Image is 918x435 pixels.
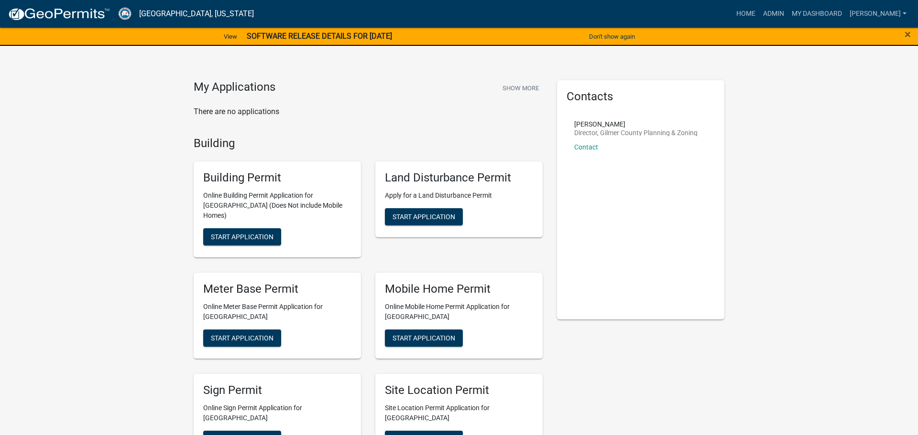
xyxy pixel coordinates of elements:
h4: Building [194,137,543,150]
button: Start Application [385,208,463,225]
span: Start Application [393,213,455,221]
a: Home [732,5,759,23]
span: × [905,28,911,41]
a: [PERSON_NAME] [846,5,910,23]
a: My Dashboard [788,5,846,23]
span: Start Application [393,334,455,341]
a: Admin [759,5,788,23]
p: Online Mobile Home Permit Application for [GEOGRAPHIC_DATA] [385,302,533,322]
a: [GEOGRAPHIC_DATA], [US_STATE] [139,6,254,22]
button: Start Application [203,228,281,245]
h5: Mobile Home Permit [385,282,533,296]
strong: SOFTWARE RELEASE DETAILS FOR [DATE] [247,32,392,41]
p: Apply for a Land Disturbance Permit [385,191,533,201]
p: There are no applications [194,106,543,117]
h5: Land Disturbance Permit [385,171,533,185]
a: View [220,29,241,44]
p: Online Meter Base Permit Application for [GEOGRAPHIC_DATA] [203,302,351,322]
button: Don't show again [585,29,639,44]
h5: Building Permit [203,171,351,185]
p: Director, Gilmer County Planning & Zoning [574,129,698,136]
h5: Contacts [567,90,715,104]
img: Gilmer County, Georgia [118,7,131,20]
button: Start Application [203,329,281,347]
span: Start Application [211,233,273,241]
button: Start Application [385,329,463,347]
p: [PERSON_NAME] [574,121,698,127]
h5: Sign Permit [203,383,351,397]
button: Close [905,29,911,40]
span: Start Application [211,334,273,341]
h5: Site Location Permit [385,383,533,397]
a: Contact [574,143,598,151]
p: Online Building Permit Application for [GEOGRAPHIC_DATA] (Does Not include Mobile Homes) [203,191,351,221]
p: Site Location Permit Application for [GEOGRAPHIC_DATA] [385,403,533,423]
button: Show More [499,80,543,96]
h4: My Applications [194,80,275,95]
h5: Meter Base Permit [203,282,351,296]
p: Online Sign Permit Application for [GEOGRAPHIC_DATA] [203,403,351,423]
